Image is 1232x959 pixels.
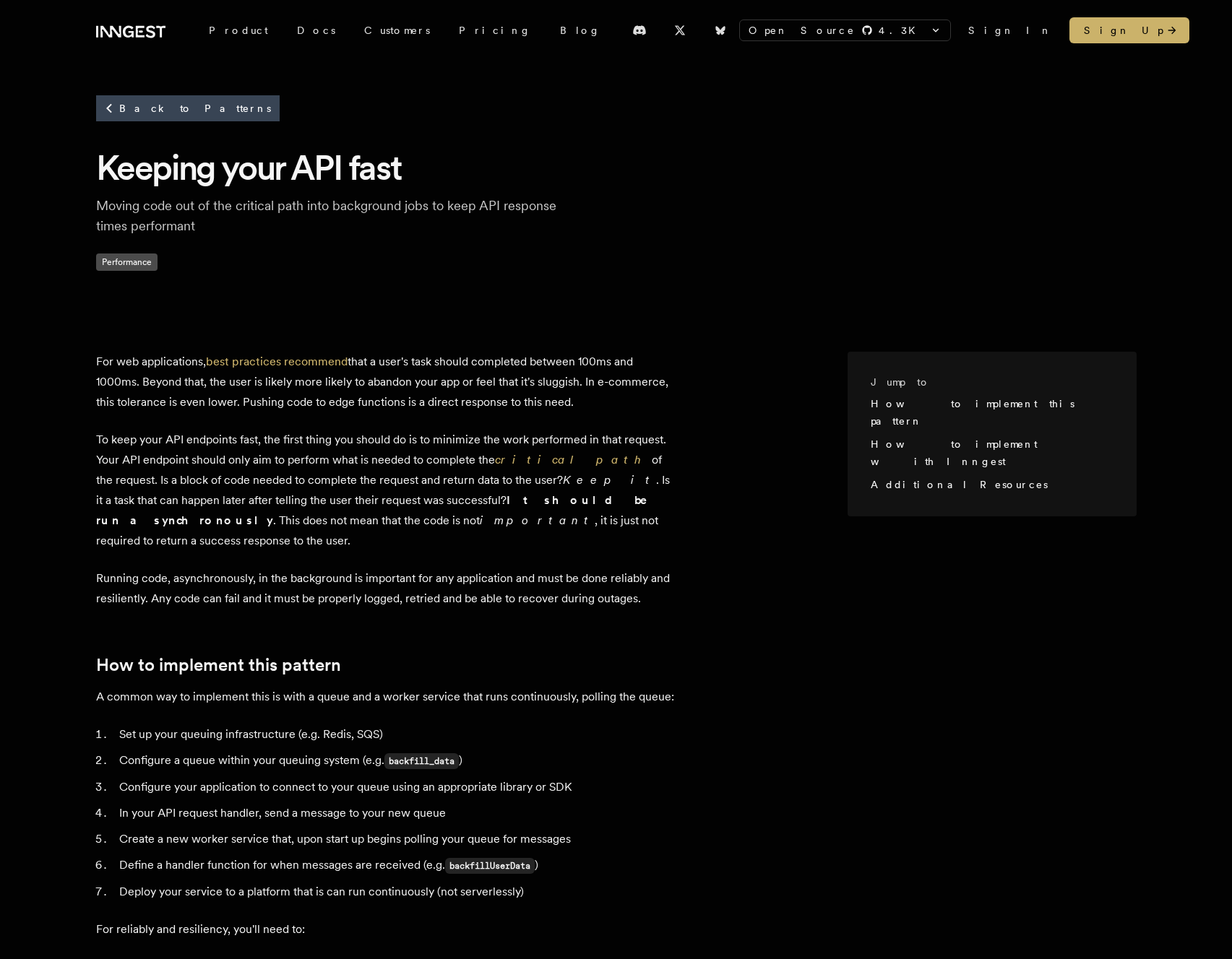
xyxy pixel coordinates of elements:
[968,23,1052,38] a: Sign In
[444,17,546,43] a: Pricing
[96,253,158,271] span: Performance
[871,398,1074,427] a: How to implement this pattern
[115,750,674,771] li: Configure a queue within your queuing system (e.g. )
[879,23,924,38] span: 4.3 K
[206,355,348,368] a: best practices recommend
[115,855,674,876] li: Define a handler function for when messages are received (e.g. )
[871,438,1038,467] a: How to implement with Inngest
[194,17,283,43] div: Product
[1069,17,1189,43] a: Sign Up
[664,19,696,42] a: X
[115,829,674,849] li: Create a new worker service that, upon start up begins polling your queue for messages
[115,724,674,745] li: Set up your queuing infrastructure (e.g. Redis, SQS)
[871,375,1102,389] h3: Jump to
[563,473,656,487] em: Keep it
[350,17,444,43] a: Customers
[115,803,674,823] li: In your API request handler, send a message to your new queue
[624,19,655,42] a: Discord
[871,479,1048,490] a: Additional Resources
[96,430,674,551] p: To keep your API endpoints fast, the first thing you should do is to minimize the work performed ...
[546,17,615,43] a: Blog
[749,23,856,38] span: Open Source
[495,453,652,467] a: critical path
[96,352,674,412] p: For web applications, that a user's task should completed between 100ms and 1000ms. Beyond that, ...
[96,655,674,675] h2: How to implement this pattern
[283,17,350,43] a: Docs
[96,145,1137,190] h1: Keeping your API fast
[115,882,674,902] li: Deploy your service to a platform that is can run continuously (not serverlessly)
[705,19,736,42] a: Bluesky
[480,513,595,527] em: important
[384,753,459,769] code: backfill_data
[445,858,535,874] code: backfillUserData
[96,95,280,121] a: Back to Patterns
[96,919,674,940] p: For reliably and resiliency, you'll need to:
[96,687,674,707] p: A common way to implement this is with a queue and a worker service that runs continuously, polli...
[96,196,559,236] p: Moving code out of the critical path into background jobs to keep API response times performant
[96,568,674,609] p: Running code, asynchronously, in the background is important for any application and must be done...
[115,777,674,797] li: Configure your application to connect to your queue using an appropriate library or SDK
